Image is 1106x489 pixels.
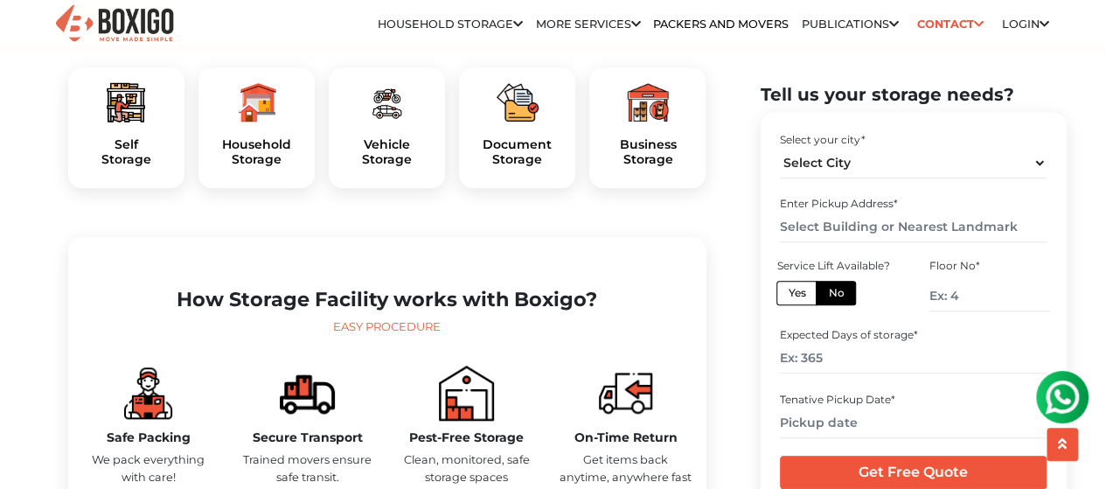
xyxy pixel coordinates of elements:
[776,280,817,304] label: Yes
[343,137,431,167] h5: Vehicle Storage
[82,137,170,167] h5: Self Storage
[473,137,561,167] a: DocumentStorage
[105,81,147,123] img: boxigo_packers_and_movers_plan
[212,137,301,167] a: HouseholdStorage
[280,366,335,421] img: boxigo_packers_and_movers_compare
[780,407,1047,437] input: Pickup date
[365,81,407,123] img: boxigo_packers_and_movers_plan
[780,456,1047,489] input: Get Free Quote
[1001,17,1048,31] a: Login
[82,451,215,485] p: We pack everything with care!
[400,451,533,485] p: Clean, monitored, safe storage spaces
[439,366,494,421] img: boxigo_packers_and_movers_book
[241,430,374,445] h5: Secure Transport
[911,10,989,38] a: Contact
[627,81,669,123] img: boxigo_packers_and_movers_plan
[603,137,692,167] h5: Business Storage
[1047,428,1078,461] button: scroll up
[378,17,523,31] a: Household Storage
[212,137,301,167] h5: Household Storage
[241,451,374,485] p: Trained movers ensure safe transit.
[780,391,1047,407] div: Tenative Pickup Date
[343,137,431,167] a: VehicleStorage
[929,257,1049,273] div: Floor No
[780,196,1047,212] div: Enter Pickup Address
[82,137,170,167] a: SelfStorage
[780,212,1047,242] input: Select Building or Nearest Landmark
[653,17,789,31] a: Packers and Movers
[780,343,1047,374] input: Ex: 365
[400,430,533,445] h5: Pest-Free Storage
[82,430,215,445] h5: Safe Packing
[560,451,692,485] p: Get items back anytime, anywhere fast
[121,366,176,421] img: boxigo_storage_plan
[598,366,653,421] img: boxigo_packers_and_movers_move
[780,131,1047,147] div: Select your city
[235,81,277,123] img: boxigo_packers_and_movers_plan
[82,318,692,336] div: Easy Procedure
[802,17,899,31] a: Publications
[816,280,856,304] label: No
[603,137,692,167] a: BusinessStorage
[473,137,561,167] h5: Document Storage
[497,81,539,123] img: boxigo_packers_and_movers_plan
[929,280,1049,311] input: Ex: 4
[560,430,692,445] h5: On-Time Return
[776,257,897,273] div: Service Lift Available?
[17,17,52,52] img: whatsapp-icon.svg
[82,288,692,311] h2: How Storage Facility works with Boxigo?
[780,327,1047,343] div: Expected Days of storage
[536,17,641,31] a: More services
[53,3,176,45] img: Boxigo
[761,84,1067,105] h2: Tell us your storage needs?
